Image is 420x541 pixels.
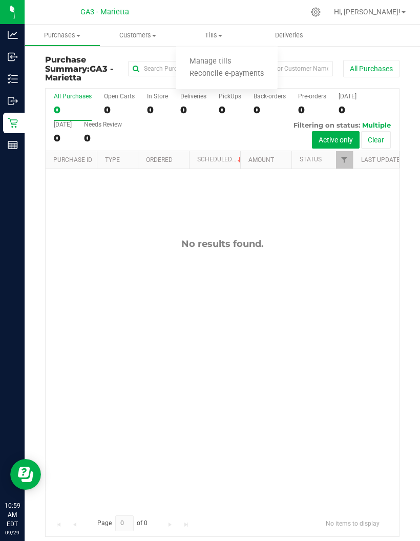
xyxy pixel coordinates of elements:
a: Customers [100,25,176,46]
button: Clear [361,131,391,149]
div: 0 [180,104,206,116]
a: Scheduled [197,156,244,163]
div: 0 [84,132,122,144]
div: 0 [54,132,72,144]
button: All Purchases [343,60,400,77]
div: 0 [254,104,286,116]
input: Search Purchase ID, Original ID, State Registry ID or Customer Name... [128,61,333,76]
inline-svg: Retail [8,118,18,128]
div: In Store [147,93,168,100]
span: No items to display [318,515,388,531]
iframe: Resource center [10,459,41,490]
div: Open Carts [104,93,135,100]
div: All Purchases [54,93,92,100]
div: Deliveries [180,93,206,100]
span: Reconcile e-payments [176,70,278,78]
p: 09/29 [5,529,20,536]
div: No results found. [46,238,399,249]
span: Customers [101,31,176,40]
div: Manage settings [309,7,322,17]
h3: Purchase Summary: [45,55,128,82]
a: Last Updated By [361,156,413,163]
div: [DATE] [339,93,356,100]
a: Deliveries [251,25,327,46]
div: 0 [147,104,168,116]
div: [DATE] [54,121,72,128]
p: 10:59 AM EDT [5,501,20,529]
div: 0 [104,104,135,116]
a: Ordered [146,156,173,163]
span: GA3 - Marietta [80,8,129,16]
span: Tills [176,31,251,40]
span: GA3 - Marietta [45,64,113,83]
div: Back-orders [254,93,286,100]
span: Multiple [362,121,391,129]
span: Manage tills [176,57,245,66]
span: Filtering on status: [293,121,360,129]
inline-svg: Inbound [8,52,18,62]
div: 0 [298,104,326,116]
div: 0 [339,104,356,116]
span: Purchases [25,31,100,40]
inline-svg: Outbound [8,96,18,106]
span: Deliveries [261,31,317,40]
span: Page of 0 [89,515,156,531]
inline-svg: Analytics [8,30,18,40]
a: Purchases [25,25,100,46]
div: 0 [54,104,92,116]
div: Needs Review [84,121,122,128]
a: Tills Manage tills Reconcile e-payments [176,25,251,46]
button: Active only [312,131,360,149]
span: Hi, [PERSON_NAME]! [334,8,401,16]
a: Amount [248,156,274,163]
a: Type [105,156,120,163]
inline-svg: Reports [8,140,18,150]
a: Filter [336,151,353,169]
div: Pre-orders [298,93,326,100]
inline-svg: Inventory [8,74,18,84]
div: 0 [219,104,241,116]
a: Status [300,156,322,163]
div: PickUps [219,93,241,100]
a: Purchase ID [53,156,92,163]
